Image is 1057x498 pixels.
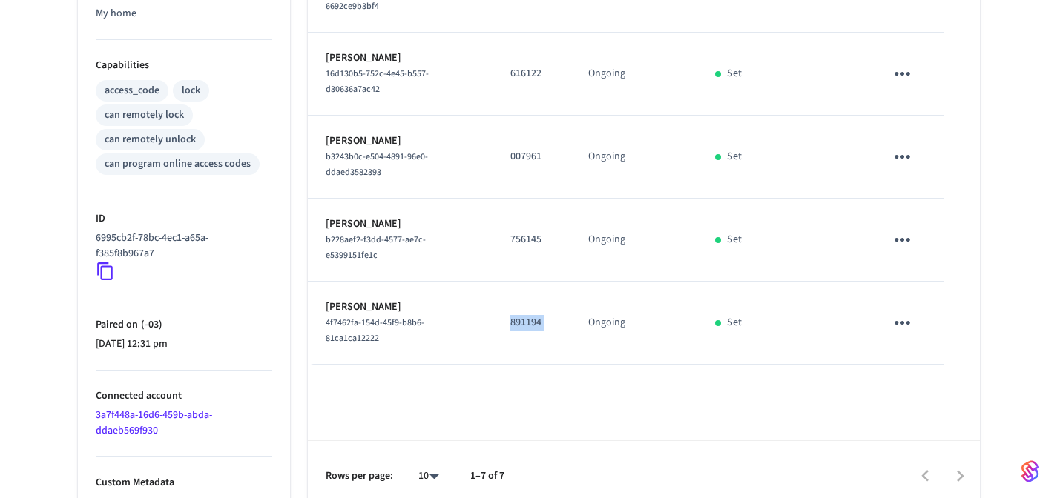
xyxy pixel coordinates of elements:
[96,475,272,491] p: Custom Metadata
[326,133,475,149] p: [PERSON_NAME]
[470,468,504,484] p: 1–7 of 7
[411,465,447,487] div: 10
[96,388,272,404] p: Connected account
[510,66,553,82] p: 616122
[105,156,251,172] div: can program online access codes
[96,58,272,73] p: Capabilities
[326,316,424,345] span: 4f7462fa-154d-45f9-b8b6-81ca1ca12222
[138,317,162,332] span: ( -03 )
[570,33,697,116] td: Ongoing
[326,50,475,66] p: [PERSON_NAME]
[570,199,697,282] td: Ongoing
[727,315,742,331] p: Set
[105,107,184,123] div: can remotely lock
[96,317,272,333] p: Paired on
[96,211,272,227] p: ID
[727,149,742,165] p: Set
[96,230,266,262] p: 6995cb2f-78bc-4ec1-a65a-f385f8b967a7
[105,132,196,147] div: can remotely unlock
[510,232,553,248] p: 756145
[510,315,553,331] p: 891194
[105,83,159,99] div: access_code
[326,299,475,315] p: [PERSON_NAME]
[326,468,393,484] p: Rows per page:
[1021,459,1039,483] img: SeamLogoGradient.69752ec5.svg
[510,149,553,165] p: 007961
[727,232,742,248] p: Set
[96,336,272,352] p: [DATE] 12:31 pm
[570,116,697,199] td: Ongoing
[326,233,426,262] span: b228aef2-f3dd-4577-ae7c-e5399151fe1c
[570,282,697,365] td: Ongoing
[182,83,200,99] div: lock
[326,216,475,232] p: [PERSON_NAME]
[96,408,212,438] a: 3a7f448a-16d6-459b-abda-ddaeb569f930
[326,67,429,96] span: 16d130b5-752c-4e45-b557-d30636a7ac42
[727,66,742,82] p: Set
[326,150,428,179] span: b3243b0c-e504-4891-96e0-ddaed3582393
[96,6,272,21] p: My home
